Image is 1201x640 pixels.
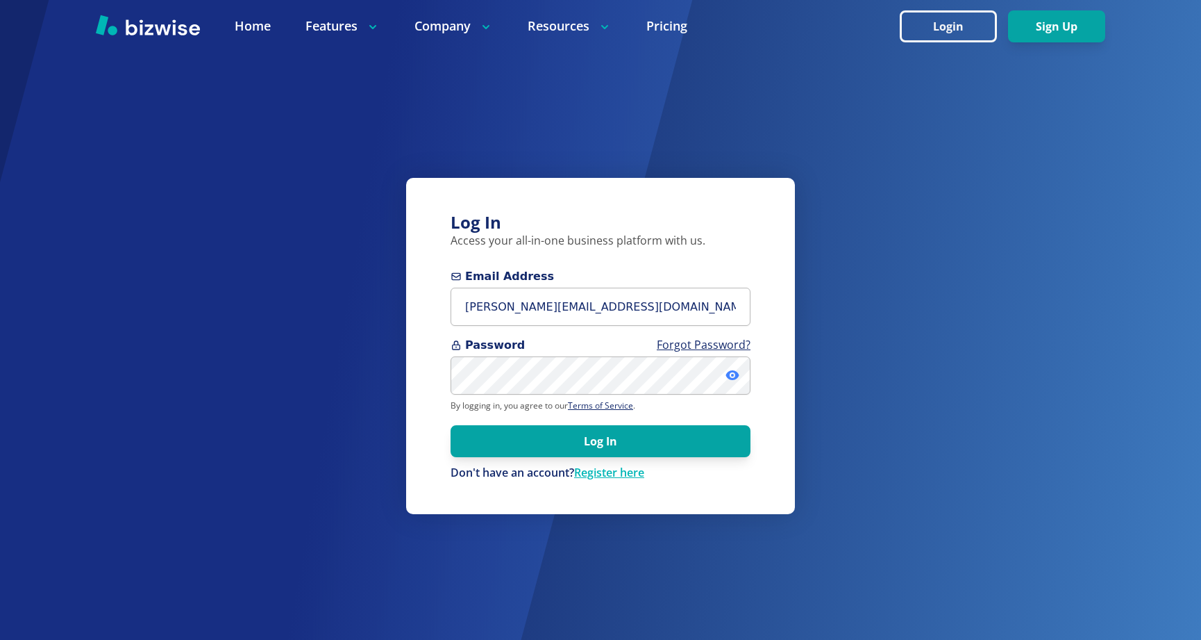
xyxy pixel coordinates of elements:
[414,17,493,35] p: Company
[646,17,687,35] a: Pricing
[1008,20,1105,33] a: Sign Up
[657,337,750,352] a: Forgot Password?
[574,465,644,480] a: Register here
[451,466,750,481] p: Don't have an account?
[568,400,633,411] a: Terms of Service
[451,425,750,457] button: Log In
[900,20,1008,33] a: Login
[451,211,750,234] h3: Log In
[451,400,750,411] p: By logging in, you agree to our .
[451,337,750,354] span: Password
[451,268,750,285] span: Email Address
[451,288,750,326] input: you@example.com
[451,233,750,249] p: Access your all-in-one business platform with us.
[528,17,612,35] p: Resources
[305,17,380,35] p: Features
[451,466,750,481] div: Don't have an account?Register here
[1008,10,1105,42] button: Sign Up
[96,15,200,35] img: Bizwise Logo
[900,10,997,42] button: Login
[235,17,271,35] a: Home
